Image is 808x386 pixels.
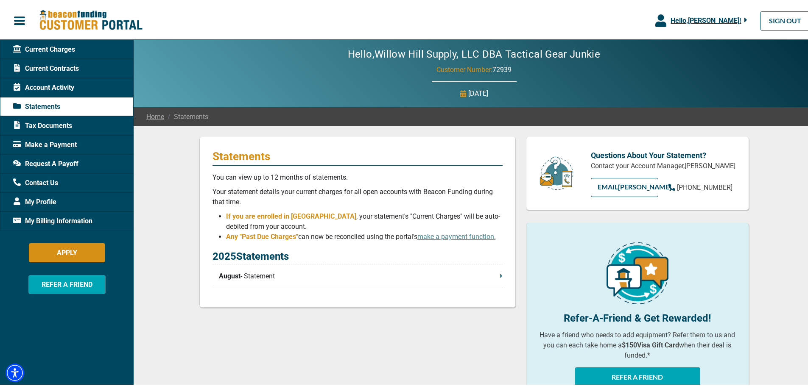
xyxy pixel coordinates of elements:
[492,64,512,72] span: 72939
[6,362,24,380] div: Accessibility Menu
[322,47,626,59] h2: Hello, Willow Hill Supply, LLC DBA Tactical Gear Junkie
[622,339,679,347] b: $150 Visa Gift Card
[212,171,503,181] p: You can view up to 12 months of statements.
[13,100,60,110] span: Statements
[226,231,298,239] span: Any "Past Due Charges"
[607,241,668,303] img: refer-a-friend-icon.png
[29,242,105,261] button: APPLY
[219,269,503,280] p: - Statement
[13,157,78,167] span: Request A Payoff
[591,159,736,169] p: Contact your Account Manager, [PERSON_NAME]
[226,211,356,219] span: If you are enrolled in [GEOGRAPHIC_DATA]
[13,119,72,129] span: Tax Documents
[591,148,736,159] p: Questions About Your Statement?
[219,269,240,280] span: August
[13,214,92,225] span: My Billing Information
[212,148,503,161] p: Statements
[212,185,503,205] p: Your statement details your current charges for all open accounts with Beacon Funding during that...
[668,181,733,191] a: [PHONE_NUMBER]
[537,154,576,189] img: customer-service.png
[539,328,736,359] p: Have a friend who needs to add equipment? Refer them to us and you can each take home a when thei...
[417,231,496,239] a: make a payment function.
[39,8,143,30] img: Beacon Funding Customer Portal Logo
[212,247,503,263] p: 2025 Statements
[226,211,500,229] span: , your statement's "Current Charges" will be auto-debited from your account.
[591,176,658,195] a: EMAIL[PERSON_NAME]
[13,176,58,186] span: Contact Us
[575,366,700,385] button: REFER A FRIEND
[28,273,106,292] button: REFER A FRIEND
[146,110,164,120] a: Home
[436,64,492,72] span: Customer Number:
[677,182,733,190] span: [PHONE_NUMBER]
[13,43,75,53] span: Current Charges
[13,138,77,148] span: Make a Payment
[298,231,496,239] span: can now be reconciled using the portal's
[539,309,736,324] p: Refer-A-Friend & Get Rewarded!
[671,15,741,23] span: Hello, [PERSON_NAME] !
[468,87,488,97] p: [DATE]
[13,195,56,205] span: My Profile
[13,62,79,72] span: Current Contracts
[13,81,74,91] span: Account Activity
[164,110,208,120] span: Statements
